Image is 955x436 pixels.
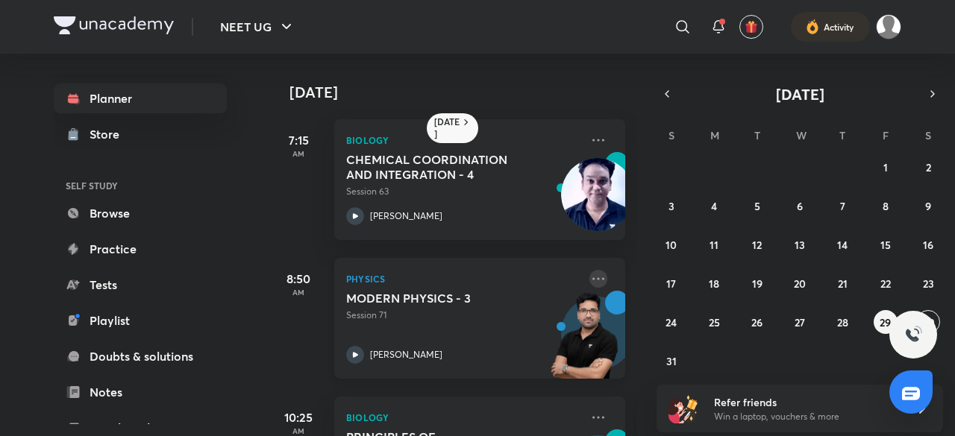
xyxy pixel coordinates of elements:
[788,194,812,218] button: August 6, 2025
[830,233,854,256] button: August 14, 2025
[883,128,889,142] abbr: Friday
[668,199,674,213] abbr: August 3, 2025
[788,233,812,256] button: August 13, 2025
[346,309,580,322] p: Session 71
[269,131,328,149] h5: 7:15
[54,306,227,335] a: Playlist
[880,238,891,252] abbr: August 15, 2025
[874,310,898,334] button: August 29, 2025
[709,315,720,329] abbr: August 25, 2025
[754,199,760,213] abbr: August 5, 2025
[916,310,940,334] button: August 30, 2025
[830,310,854,334] button: August 28, 2025
[660,194,683,218] button: August 3, 2025
[916,155,940,179] button: August 2, 2025
[751,315,763,329] abbr: August 26, 2025
[269,270,328,288] h5: 8:50
[370,209,442,223] p: [PERSON_NAME]
[754,128,760,142] abbr: Tuesday
[54,83,227,113] a: Planner
[739,15,763,39] button: avatar
[795,238,805,252] abbr: August 13, 2025
[752,277,763,291] abbr: August 19, 2025
[916,271,940,295] button: August 23, 2025
[370,348,442,361] p: [PERSON_NAME]
[806,18,819,36] img: activity
[776,84,824,104] span: [DATE]
[660,233,683,256] button: August 10, 2025
[666,238,677,252] abbr: August 10, 2025
[269,408,328,426] h5: 10:25
[666,277,676,291] abbr: August 17, 2025
[830,194,854,218] button: August 7, 2025
[346,131,580,149] p: Biology
[289,83,640,101] h4: [DATE]
[54,119,227,149] a: Store
[788,310,812,334] button: August 27, 2025
[543,291,625,394] img: unacademy
[677,83,922,104] button: [DATE]
[211,12,304,42] button: NEET UG
[883,199,889,213] abbr: August 8, 2025
[668,128,674,142] abbr: Sunday
[916,233,940,256] button: August 16, 2025
[660,349,683,373] button: August 31, 2025
[54,234,227,264] a: Practice
[54,173,227,198] h6: SELF STUDY
[54,270,227,300] a: Tests
[346,291,532,306] h5: MODERN PHYSICS - 3
[794,277,806,291] abbr: August 20, 2025
[925,128,931,142] abbr: Saturday
[346,152,532,182] h5: CHEMICAL COORDINATION AND INTEGRATION - 4
[840,199,845,213] abbr: August 7, 2025
[837,238,848,252] abbr: August 14, 2025
[660,310,683,334] button: August 24, 2025
[714,394,898,410] h6: Refer friends
[874,271,898,295] button: August 22, 2025
[745,194,769,218] button: August 5, 2025
[838,277,848,291] abbr: August 21, 2025
[714,410,898,423] p: Win a laptop, vouchers & more
[702,194,726,218] button: August 4, 2025
[796,128,807,142] abbr: Wednesday
[346,185,580,198] p: Session 63
[269,426,328,435] p: AM
[923,238,933,252] abbr: August 16, 2025
[883,160,888,174] abbr: August 1, 2025
[904,326,922,344] img: ttu
[745,271,769,295] button: August 19, 2025
[711,199,717,213] abbr: August 4, 2025
[702,233,726,256] button: August 11, 2025
[837,315,848,329] abbr: August 28, 2025
[916,194,940,218] button: August 9, 2025
[925,199,931,213] abbr: August 9, 2025
[346,270,580,288] p: Physics
[830,271,854,295] button: August 21, 2025
[666,354,677,368] abbr: August 31, 2025
[752,238,762,252] abbr: August 12, 2025
[269,149,328,158] p: AM
[922,315,935,329] abbr: August 30, 2025
[709,277,719,291] abbr: August 18, 2025
[745,20,758,34] img: avatar
[745,233,769,256] button: August 12, 2025
[839,128,845,142] abbr: Thursday
[660,271,683,295] button: August 17, 2025
[90,125,128,143] div: Store
[54,377,227,407] a: Notes
[54,341,227,371] a: Doubts & solutions
[880,315,891,329] abbr: August 29, 2025
[710,238,718,252] abbr: August 11, 2025
[874,194,898,218] button: August 8, 2025
[54,16,174,34] img: Company Logo
[434,116,460,140] h6: [DATE]
[710,128,719,142] abbr: Monday
[876,14,901,40] img: Aman raj
[745,310,769,334] button: August 26, 2025
[788,271,812,295] button: August 20, 2025
[874,233,898,256] button: August 15, 2025
[54,198,227,228] a: Browse
[795,315,805,329] abbr: August 27, 2025
[269,288,328,297] p: AM
[668,394,698,423] img: referral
